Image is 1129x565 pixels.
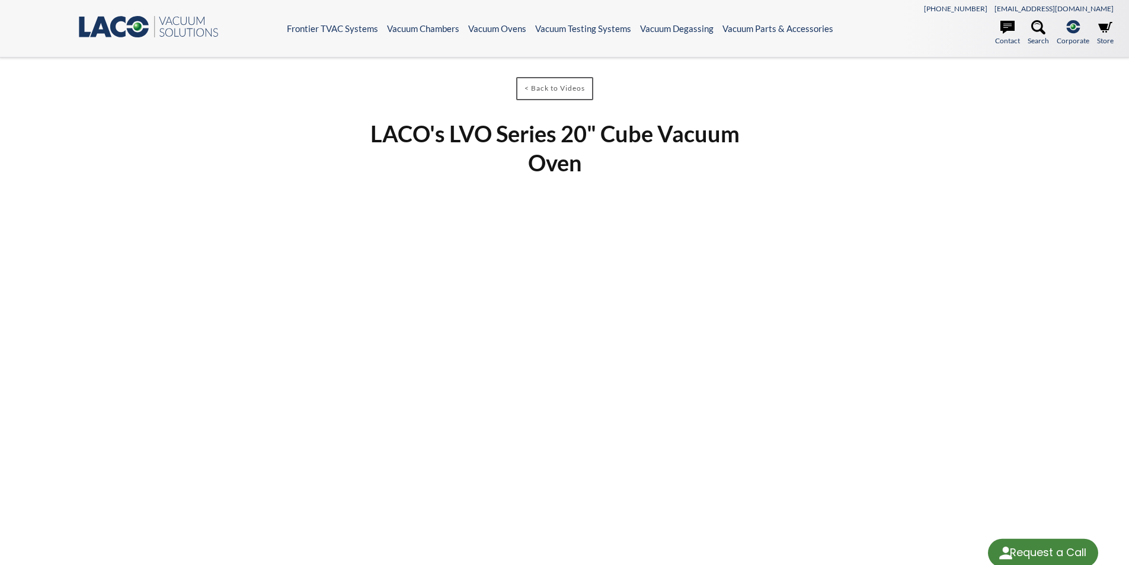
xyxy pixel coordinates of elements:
[996,544,1015,563] img: round button
[468,23,526,34] a: Vacuum Ovens
[722,23,833,34] a: Vacuum Parts & Accessories
[640,23,714,34] a: Vacuum Degassing
[387,23,459,34] a: Vacuum Chambers
[995,20,1020,46] a: Contact
[535,23,631,34] a: Vacuum Testing Systems
[1097,20,1114,46] a: Store
[924,4,987,13] a: [PHONE_NUMBER]
[1057,35,1089,46] span: Corporate
[287,23,378,34] a: Frontier TVAC Systems
[516,77,593,100] a: < Back to Videos
[1028,20,1049,46] a: Search
[344,119,765,178] h1: LACO's LVO Series 20" Cube Vacuum Oven
[994,4,1114,13] a: [EMAIL_ADDRESS][DOMAIN_NAME]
